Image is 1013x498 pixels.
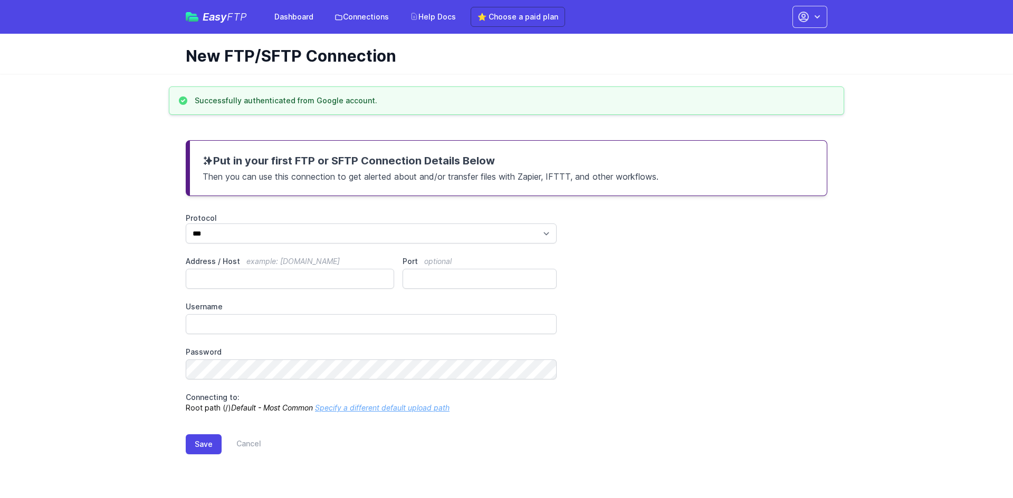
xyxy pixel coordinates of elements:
p: Root path (/) [186,392,557,413]
a: Dashboard [268,7,320,26]
a: Connections [328,7,395,26]
span: example: [DOMAIN_NAME] [246,257,340,266]
i: Default - Most Common [231,403,313,412]
h3: Put in your first FTP or SFTP Connection Details Below [203,153,814,168]
label: Username [186,301,557,312]
a: Cancel [222,434,261,454]
span: optional [424,257,452,266]
span: FTP [227,11,247,23]
h3: Successfully authenticated from Google account. [195,95,377,106]
label: Password [186,347,557,357]
a: Help Docs [404,7,462,26]
a: Specify a different default upload path [315,403,450,412]
h1: New FTP/SFTP Connection [186,46,819,65]
label: Port [403,256,557,267]
span: Connecting to: [186,393,240,402]
label: Address / Host [186,256,394,267]
img: easyftp_logo.png [186,12,198,22]
a: ⭐ Choose a paid plan [471,7,565,27]
p: Then you can use this connection to get alerted about and/or transfer files with Zapier, IFTTT, a... [203,168,814,183]
label: Protocol [186,213,557,223]
span: Easy [203,12,247,22]
a: EasyFTP [186,12,247,22]
button: Save [186,434,222,454]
